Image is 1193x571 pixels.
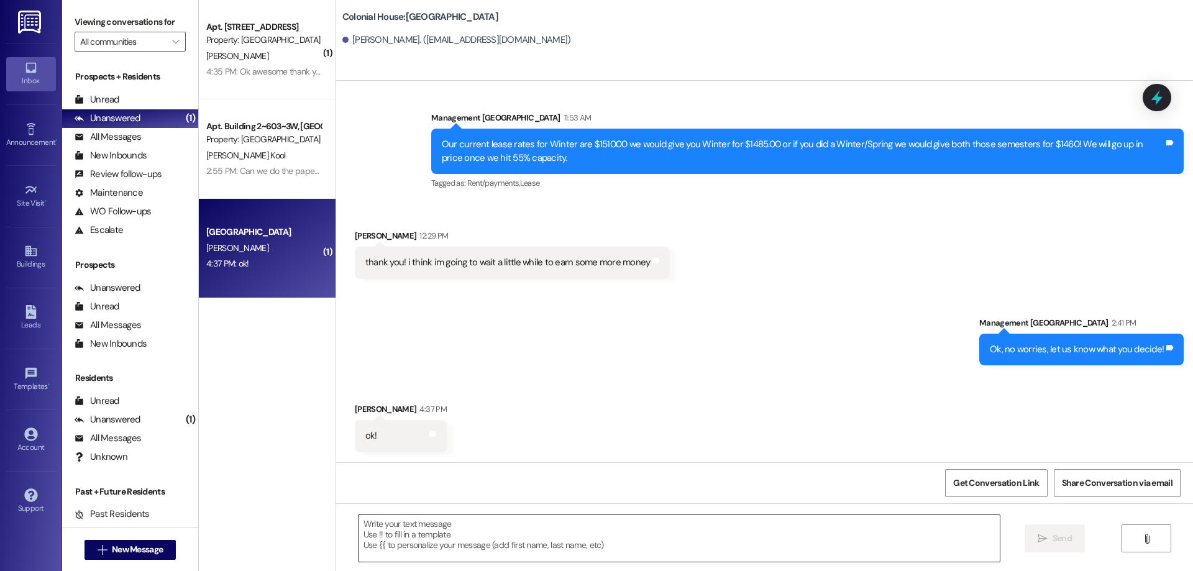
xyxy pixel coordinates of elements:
div: Unread [75,395,119,408]
span: [PERSON_NAME] [206,242,268,254]
i:  [98,545,107,555]
div: Prospects + Residents [62,70,198,83]
div: Unanswered [75,413,140,426]
label: Viewing conversations for [75,12,186,32]
button: Share Conversation via email [1054,469,1181,497]
div: Management [GEOGRAPHIC_DATA] [431,111,1184,129]
i:  [1142,534,1151,544]
div: Past + Future Residents [62,485,198,498]
div: Property: [GEOGRAPHIC_DATA] [206,34,321,47]
div: 4:35 PM: Ok awesome thank you! [206,66,327,77]
span: [PERSON_NAME] Kool [206,150,285,161]
div: Past Residents [75,508,150,521]
div: 12:29 PM [416,229,448,242]
div: Prospects [62,258,198,272]
i:  [1038,534,1047,544]
div: [GEOGRAPHIC_DATA] [206,226,321,239]
div: Residents [62,372,198,385]
span: Lease [520,178,540,188]
div: All Messages [75,432,141,445]
div: ok! [365,429,377,442]
span: Rent/payments , [467,178,520,188]
div: Apt. [STREET_ADDRESS] [206,21,321,34]
div: 2:55 PM: Can we do the paperwork on the 5th at 9am then? [206,165,424,176]
div: 11:53 AM [560,111,592,124]
div: [PERSON_NAME] [355,403,447,420]
span: Share Conversation via email [1062,477,1172,490]
div: Property: [GEOGRAPHIC_DATA] [206,133,321,146]
span: [PERSON_NAME] [206,50,268,62]
a: Inbox [6,57,56,91]
div: (1) [183,410,198,429]
div: All Messages [75,319,141,332]
div: Our current lease rates for Winter are $1510.00 we would give you Winter for $1485.00 or if you d... [442,138,1164,165]
div: Unread [75,300,119,313]
span: • [48,380,50,389]
span: Send [1053,532,1072,545]
div: Tagged as: [431,174,1184,192]
img: ResiDesk Logo [18,11,43,34]
b: Colonial House: [GEOGRAPHIC_DATA] [342,11,498,24]
div: 4:37 PM [416,403,446,416]
div: Management [GEOGRAPHIC_DATA] [979,316,1184,334]
div: (1) [183,109,198,128]
div: New Inbounds [75,337,147,350]
div: 4:37 PM: ok! [206,258,249,269]
div: Unknown [75,450,127,464]
a: Support [6,485,56,518]
a: Leads [6,301,56,335]
div: Unread [75,93,119,106]
i:  [172,37,179,47]
span: Get Conversation Link [953,477,1039,490]
div: All Messages [75,130,141,144]
a: Account [6,424,56,457]
div: Escalate [75,224,123,237]
span: New Message [112,543,163,556]
div: WO Follow-ups [75,205,151,218]
button: Get Conversation Link [945,469,1047,497]
div: Apt. Building 2~603~3W, [GEOGRAPHIC_DATA] [206,120,321,133]
div: [PERSON_NAME]. ([EMAIL_ADDRESS][DOMAIN_NAME]) [342,34,571,47]
div: Unanswered [75,112,140,125]
div: New Inbounds [75,149,147,162]
div: Maintenance [75,186,143,199]
div: [PERSON_NAME] [355,229,670,247]
a: Templates • [6,363,56,396]
button: Send [1025,524,1085,552]
input: All communities [80,32,166,52]
span: • [55,136,57,145]
a: Buildings [6,240,56,274]
div: Ok, no worries, let us know what you decide! [990,343,1164,356]
div: Unanswered [75,281,140,295]
button: New Message [85,540,176,560]
div: 2:41 PM [1108,316,1136,329]
span: • [45,197,47,206]
div: thank you! i think im going to wait a little while to earn some more money [365,256,651,269]
div: Review follow-ups [75,168,162,181]
a: Site Visit • [6,180,56,213]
